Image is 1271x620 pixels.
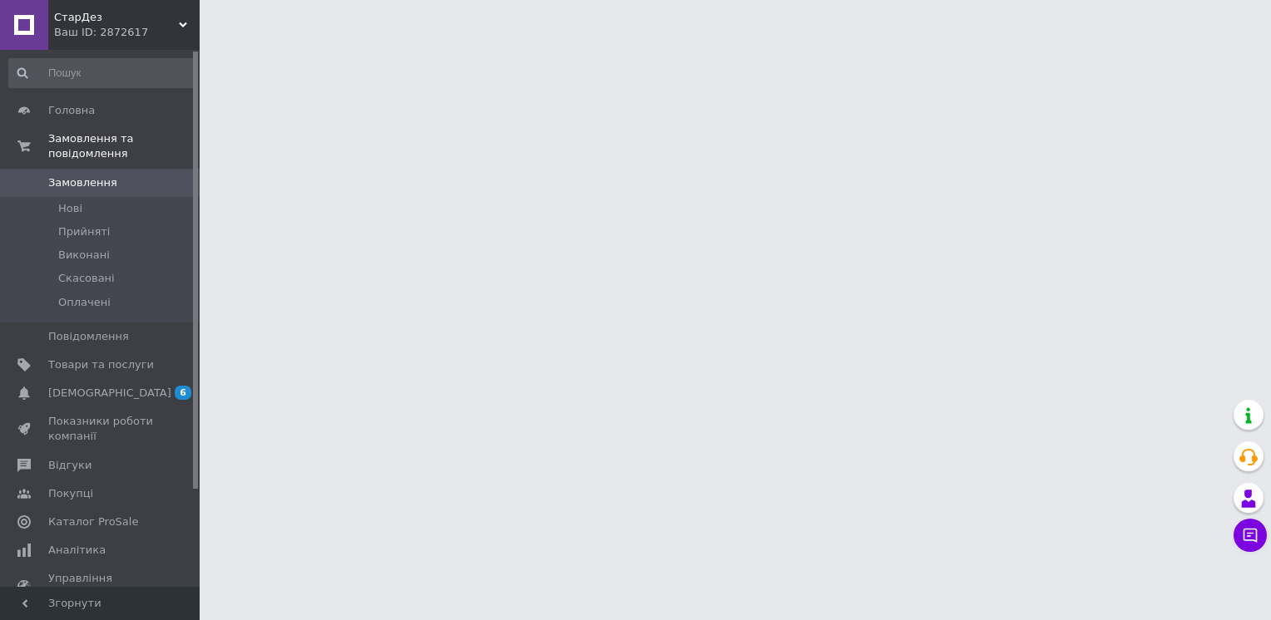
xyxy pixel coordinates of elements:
div: Ваш ID: 2872617 [54,25,200,40]
span: Покупці [48,486,93,501]
span: Каталог ProSale [48,514,138,529]
span: [DEMOGRAPHIC_DATA] [48,386,171,401]
span: Головна [48,103,95,118]
input: Пошук [8,58,196,88]
span: СтарДез [54,10,179,25]
span: Показники роботи компанії [48,414,154,444]
span: Замовлення [48,175,117,190]
span: Прийняті [58,224,110,239]
button: Чат з покупцем [1234,519,1267,552]
span: Скасовані [58,271,115,286]
span: Оплачені [58,295,111,310]
span: Відгуки [48,458,91,473]
span: Повідомлення [48,329,129,344]
span: Товари та послуги [48,357,154,372]
span: Аналітика [48,543,106,558]
span: 6 [175,386,191,400]
span: Замовлення та повідомлення [48,131,200,161]
span: Управління сайтом [48,571,154,601]
span: Нові [58,201,82,216]
span: Виконані [58,248,110,263]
